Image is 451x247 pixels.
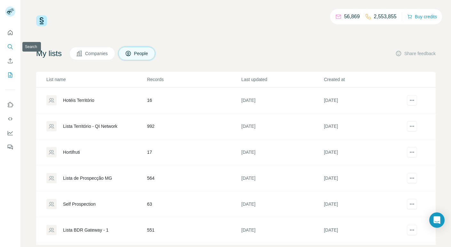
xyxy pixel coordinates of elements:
[324,165,406,191] td: [DATE]
[407,95,417,105] button: actions
[134,50,149,57] span: People
[324,87,406,113] td: [DATE]
[147,165,241,191] td: 564
[63,149,80,155] div: Hortifruti
[407,225,417,235] button: actions
[324,76,406,83] p: Created at
[5,113,15,125] button: Use Surfe API
[147,113,241,139] td: 992
[147,76,241,83] p: Records
[5,69,15,81] button: My lists
[407,173,417,183] button: actions
[63,175,112,181] div: Lista de Prospecção MG
[241,87,324,113] td: [DATE]
[5,41,15,53] button: Search
[147,87,241,113] td: 16
[407,147,417,157] button: actions
[241,217,324,243] td: [DATE]
[241,165,324,191] td: [DATE]
[46,76,146,83] p: List name
[63,201,96,207] div: Self Prospection
[241,76,323,83] p: Last updated
[407,199,417,209] button: actions
[395,50,436,57] button: Share feedback
[5,27,15,38] button: Quick start
[85,50,108,57] span: Companies
[36,15,47,26] img: Surfe Logo
[147,217,241,243] td: 551
[36,48,62,59] h4: My lists
[241,191,324,217] td: [DATE]
[5,127,15,139] button: Dashboard
[241,139,324,165] td: [DATE]
[407,121,417,131] button: actions
[344,13,360,21] p: 56,869
[147,139,241,165] td: 17
[241,113,324,139] td: [DATE]
[147,191,241,217] td: 63
[407,12,437,21] button: Buy credits
[63,227,108,233] div: Lista BDR Gateway - 1
[374,13,397,21] p: 2,553,855
[324,113,406,139] td: [DATE]
[5,99,15,111] button: Use Surfe on LinkedIn
[324,139,406,165] td: [DATE]
[324,217,406,243] td: [DATE]
[63,123,117,129] div: Lista Território - QI Network
[5,55,15,67] button: Enrich CSV
[5,141,15,153] button: Feedback
[324,191,406,217] td: [DATE]
[429,212,445,228] div: Open Intercom Messenger
[63,97,94,103] div: Hotéis Território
